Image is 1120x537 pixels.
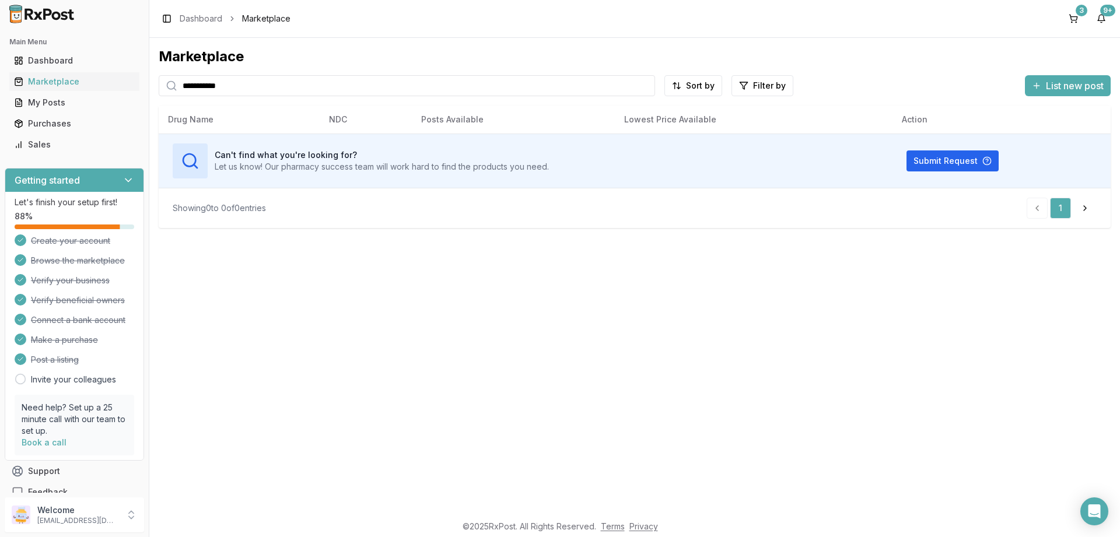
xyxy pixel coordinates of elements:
[1025,81,1111,93] a: List new post
[320,106,412,134] th: NDC
[615,106,892,134] th: Lowest Price Available
[22,437,66,447] a: Book a call
[180,13,290,24] nav: breadcrumb
[601,521,625,531] a: Terms
[1046,79,1104,93] span: List new post
[14,97,135,108] div: My Posts
[37,504,118,516] p: Welcome
[31,255,125,266] span: Browse the marketplace
[1100,5,1115,16] div: 9+
[664,75,722,96] button: Sort by
[412,106,615,134] th: Posts Available
[1076,5,1087,16] div: 3
[1080,497,1108,525] div: Open Intercom Messenger
[14,139,135,150] div: Sales
[9,71,139,92] a: Marketplace
[14,118,135,129] div: Purchases
[9,134,139,155] a: Sales
[9,37,139,47] h2: Main Menu
[1050,198,1071,219] a: 1
[31,294,125,306] span: Verify beneficial owners
[12,506,30,524] img: User avatar
[159,47,1111,66] div: Marketplace
[31,314,125,326] span: Connect a bank account
[15,210,33,222] span: 88 %
[9,113,139,134] a: Purchases
[9,92,139,113] a: My Posts
[5,93,144,112] button: My Posts
[180,13,222,24] a: Dashboard
[15,173,80,187] h3: Getting started
[5,5,79,23] img: RxPost Logo
[629,521,658,531] a: Privacy
[907,150,999,171] button: Submit Request
[14,55,135,66] div: Dashboard
[753,80,786,92] span: Filter by
[28,486,68,498] span: Feedback
[1027,198,1097,219] nav: pagination
[1064,9,1083,28] button: 3
[1092,9,1111,28] button: 9+
[5,135,144,154] button: Sales
[31,354,79,366] span: Post a listing
[5,51,144,70] button: Dashboard
[731,75,793,96] button: Filter by
[37,516,118,525] p: [EMAIL_ADDRESS][DOMAIN_NAME]
[1073,198,1097,219] a: Go to next page
[173,202,266,214] div: Showing 0 to 0 of 0 entries
[5,72,144,91] button: Marketplace
[686,80,715,92] span: Sort by
[5,482,144,503] button: Feedback
[215,149,549,161] h3: Can't find what you're looking for?
[159,106,320,134] th: Drug Name
[31,235,110,247] span: Create your account
[31,275,110,286] span: Verify your business
[31,374,116,385] a: Invite your colleagues
[242,13,290,24] span: Marketplace
[5,461,144,482] button: Support
[1025,75,1111,96] button: List new post
[14,76,135,87] div: Marketplace
[15,196,134,208] p: Let's finish your setup first!
[892,106,1111,134] th: Action
[9,50,139,71] a: Dashboard
[22,402,127,437] p: Need help? Set up a 25 minute call with our team to set up.
[5,114,144,133] button: Purchases
[31,334,98,346] span: Make a purchase
[215,161,549,173] p: Let us know! Our pharmacy success team will work hard to find the products you need.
